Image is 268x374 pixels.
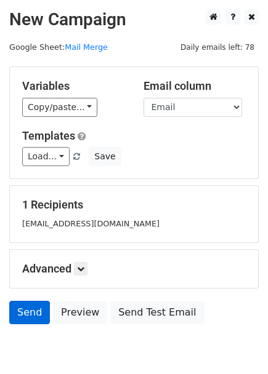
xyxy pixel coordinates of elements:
h5: Advanced [22,262,246,276]
a: Daily emails left: 78 [176,42,259,52]
a: Copy/paste... [22,98,97,117]
a: Load... [22,147,70,166]
a: Preview [53,301,107,324]
iframe: Chat Widget [206,315,268,374]
small: Google Sheet: [9,42,108,52]
button: Save [89,147,121,166]
h5: Email column [144,79,246,93]
h5: 1 Recipients [22,198,246,212]
h5: Variables [22,79,125,93]
a: Templates [22,129,75,142]
small: [EMAIL_ADDRESS][DOMAIN_NAME] [22,219,160,228]
a: Send [9,301,50,324]
span: Daily emails left: 78 [176,41,259,54]
a: Send Test Email [110,301,204,324]
a: Mail Merge [65,42,108,52]
h2: New Campaign [9,9,259,30]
